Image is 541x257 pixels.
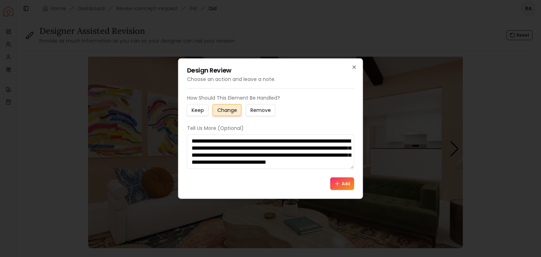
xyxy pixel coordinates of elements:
[187,94,354,101] p: How Should This Element Be Handled?
[192,107,204,114] small: Keep
[187,67,354,74] h2: Design Review
[217,107,237,114] small: Change
[330,177,354,190] button: Add
[213,104,242,116] button: Change
[250,107,271,114] small: Remove
[187,76,354,83] p: Choose an action and leave a note.
[187,104,209,116] button: Keep
[187,125,354,132] p: Tell Us More (Optional)
[246,104,275,116] button: Remove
